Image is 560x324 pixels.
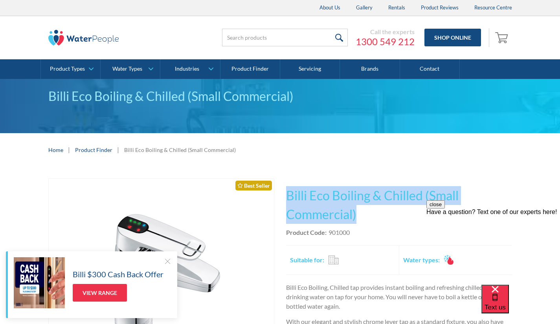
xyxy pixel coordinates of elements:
iframe: podium webchat widget bubble [481,285,560,324]
a: Water Types [101,59,160,79]
div: Billi Eco Boiling & Chilled (Small Commercial) [48,87,512,106]
p: Billi Eco Boiling, Chilled tap provides instant boiling and refreshing chilled filtered drinking ... [286,283,512,311]
h5: Billi $300 Cash Back Offer [73,268,163,280]
div: Product Types [50,66,85,72]
div: 901000 [329,228,350,237]
div: Industries [175,66,199,72]
a: Product Finder [75,146,112,154]
img: Billi $300 Cash Back Offer [14,257,65,308]
input: Search products [222,29,348,46]
div: Billi Eco Boiling & Chilled (Small Commercial) [124,146,236,154]
h2: Suitable for: [290,255,324,265]
a: Contact [400,59,460,79]
div: Best Seller [235,181,272,190]
div: Water Types [112,66,142,72]
img: The Water People [48,30,119,46]
a: Servicing [280,59,340,79]
a: Brands [340,59,400,79]
strong: Product Code: [286,229,327,236]
a: Open empty cart [493,28,512,47]
iframe: podium webchat widget prompt [426,200,560,295]
a: Shop Online [424,29,481,46]
img: shopping cart [495,31,510,44]
div: | [116,145,120,154]
h1: Billi Eco Boiling & Chilled (Small Commercial) [286,186,512,224]
div: | [67,145,71,154]
a: Product Finder [220,59,280,79]
a: Home [48,146,63,154]
a: 1300 549 212 [356,36,415,48]
h2: Water types: [403,255,440,265]
a: Product Types [41,59,100,79]
div: Call the experts [356,28,415,36]
a: Industries [160,59,220,79]
a: View Range [73,284,127,302]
